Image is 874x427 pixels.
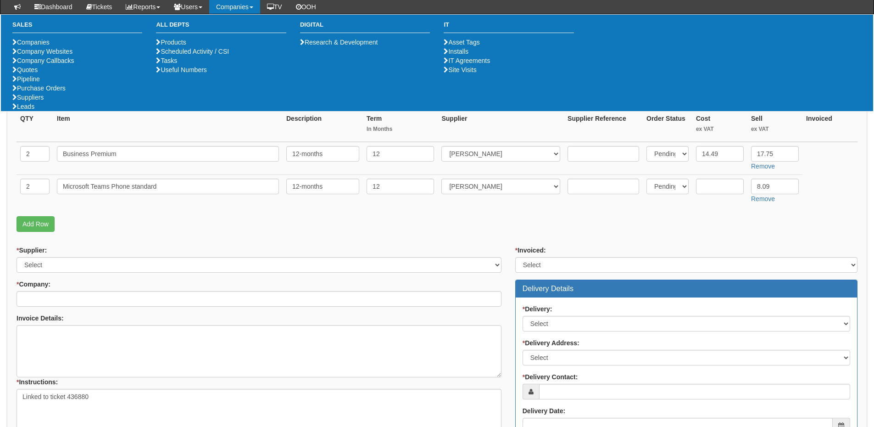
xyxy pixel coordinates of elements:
a: Leads [12,103,34,110]
a: Scheduled Activity / CSI [156,48,229,55]
th: Cost [692,110,747,142]
a: Add Row [17,216,55,232]
a: Companies [12,39,50,46]
a: Quotes [12,66,38,73]
th: Supplier Reference [564,110,643,142]
h3: All Depts [156,22,286,33]
h3: Delivery Details [523,285,850,293]
label: Company: [17,280,50,289]
a: Company Websites [12,48,72,55]
label: Delivery Contact: [523,372,578,382]
a: Asset Tags [444,39,479,46]
a: Installs [444,48,468,55]
h3: IT [444,22,573,33]
small: ex VAT [751,125,799,133]
th: Term [363,110,438,142]
a: Research & Development [300,39,378,46]
h3: Digital [300,22,430,33]
small: In Months [367,125,434,133]
label: Instructions: [17,377,58,387]
a: Suppliers [12,94,44,101]
th: Supplier [438,110,564,142]
a: Purchase Orders [12,84,66,92]
th: Description [283,110,363,142]
th: Sell [747,110,802,142]
a: Tasks [156,57,177,64]
th: Item [53,110,283,142]
label: Invoiced: [515,246,546,255]
label: Delivery: [523,304,552,314]
a: Useful Numbers [156,66,206,73]
th: QTY [17,110,53,142]
label: Invoice Details: [17,314,64,323]
a: Remove [751,163,775,170]
a: IT Agreements [444,57,490,64]
label: Supplier: [17,246,47,255]
h3: Sales [12,22,142,33]
th: Order Status [643,110,692,142]
a: Products [156,39,186,46]
small: ex VAT [696,125,744,133]
a: Company Callbacks [12,57,74,64]
label: Delivery Address: [523,338,579,348]
a: Site Visits [444,66,476,73]
a: Remove [751,195,775,202]
a: Pipeline [12,75,40,83]
label: Delivery Date: [523,406,565,416]
th: Invoiced [802,110,857,142]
